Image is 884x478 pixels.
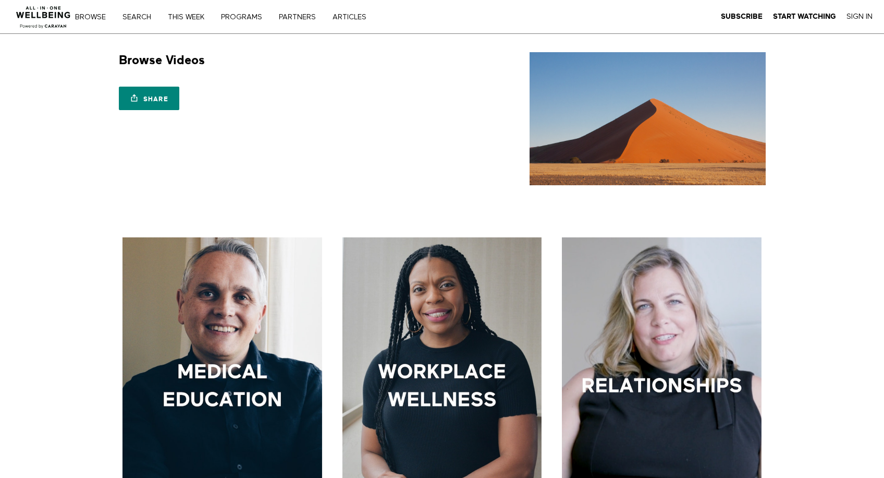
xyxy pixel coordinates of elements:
[846,12,873,21] a: Sign In
[275,14,327,21] a: PARTNERS
[119,14,162,21] a: Search
[119,52,205,68] h1: Browse Videos
[721,13,763,20] strong: Subscribe
[217,14,273,21] a: PROGRAMS
[71,14,117,21] a: Browse
[82,11,388,22] nav: Primary
[119,87,179,110] a: Share
[773,12,836,21] a: Start Watching
[773,13,836,20] strong: Start Watching
[164,14,215,21] a: THIS WEEK
[329,14,377,21] a: ARTICLES
[530,52,766,185] img: Browse Videos
[721,12,763,21] a: Subscribe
